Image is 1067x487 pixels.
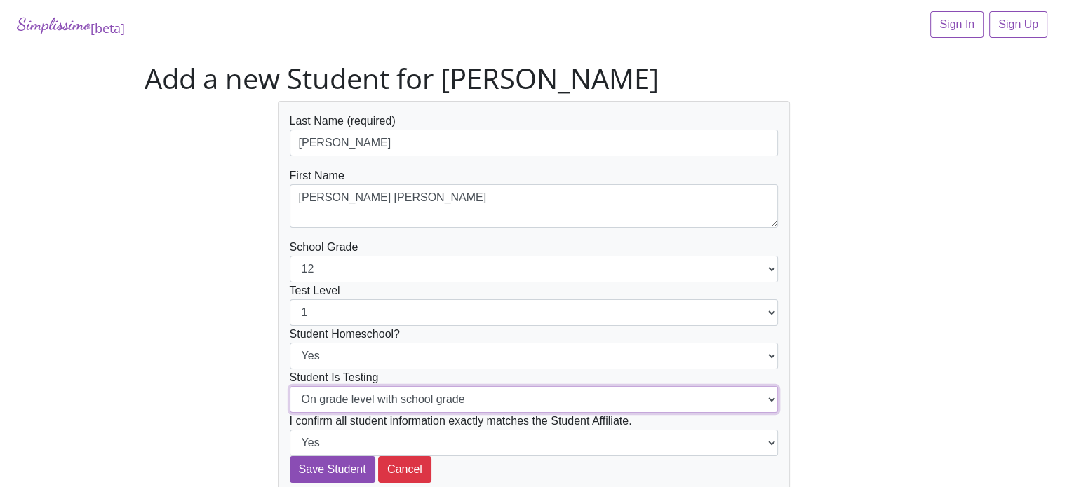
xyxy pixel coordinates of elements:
a: Sign In [930,11,984,38]
sub: [beta] [90,20,125,36]
form: School Grade Test Level Student Homeschool? Student Is Testing I confirm all student information ... [290,113,778,483]
div: Last Name (required) [290,113,778,156]
button: Cancel [378,456,431,483]
a: Simplissimo[beta] [17,11,125,39]
input: Save Student [290,456,375,483]
h1: Add a new Student for [PERSON_NAME] [145,62,923,95]
div: First Name [290,167,778,228]
a: Sign Up [989,11,1047,38]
